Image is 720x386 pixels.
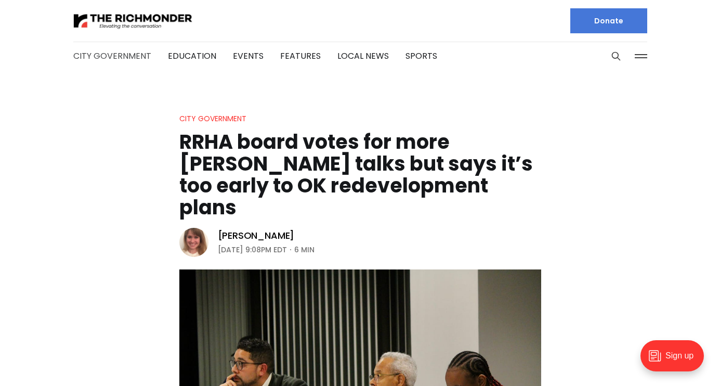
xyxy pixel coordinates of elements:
[168,50,216,62] a: Education
[218,229,295,242] a: [PERSON_NAME]
[233,50,264,62] a: Events
[294,243,315,256] span: 6 min
[608,48,624,64] button: Search this site
[179,228,208,257] img: Sarah Vogelsong
[405,50,437,62] a: Sports
[632,335,720,386] iframe: portal-trigger
[337,50,389,62] a: Local News
[73,12,193,30] img: The Richmonder
[218,243,287,256] time: [DATE] 9:08PM EDT
[179,131,541,218] h1: RRHA board votes for more [PERSON_NAME] talks but says it’s too early to OK redevelopment plans
[280,50,321,62] a: Features
[570,8,647,33] a: Donate
[73,50,151,62] a: City Government
[179,113,246,124] a: City Government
